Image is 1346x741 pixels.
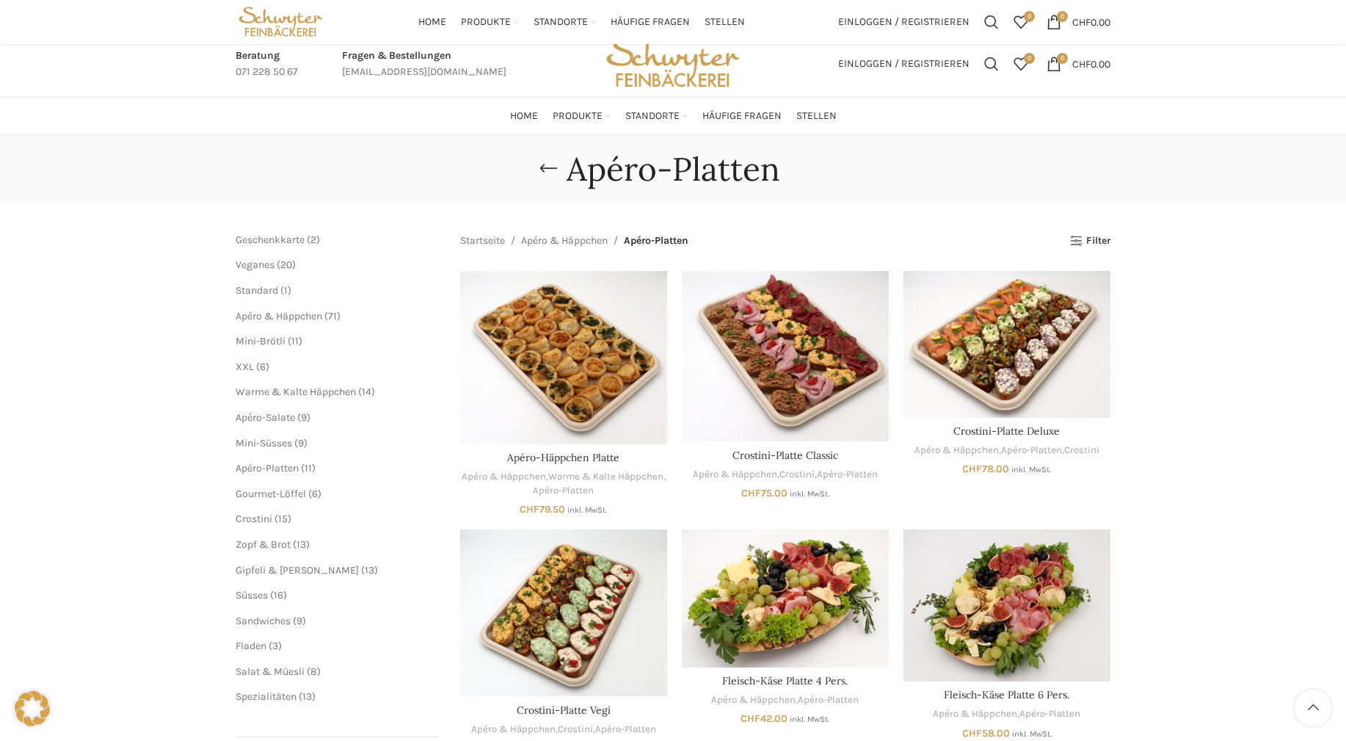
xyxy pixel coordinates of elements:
[228,101,1118,131] div: Main navigation
[1024,11,1035,22] span: 0
[272,640,278,652] span: 3
[236,589,268,601] a: Süsses
[236,361,254,373] a: XXL
[236,615,291,627] a: Sandwiches
[260,361,266,373] span: 6
[1072,57,1091,70] span: CHF
[310,234,316,246] span: 2
[236,665,305,678] a: Salat & Müesli
[462,470,546,484] a: Apéro & Häppchen
[236,690,297,703] a: Spezialitäten
[595,723,656,737] a: Apéro-Platten
[625,101,688,131] a: Standorte
[1006,49,1036,79] a: 0
[732,449,838,462] a: Crostini-Platte Classic
[310,665,317,678] span: 8
[693,468,777,482] a: Apéro & Häppchen
[1006,7,1036,37] div: Meine Wunschliste
[962,727,982,740] span: CHF
[236,284,278,297] a: Standard
[534,7,596,37] a: Standorte
[903,444,1110,458] div: , ,
[682,693,889,707] div: ,
[548,470,663,484] a: Warme & Kalte Häppchen
[520,503,565,516] bdi: 79.50
[903,271,1110,417] a: Crostini-Platte Deluxe
[817,468,878,482] a: Apéro-Platten
[1019,707,1080,721] a: Apéro-Platten
[236,488,306,500] a: Gourmet-Löffel
[1072,15,1110,28] bdi: 0.00
[236,48,298,81] a: Infobox link
[831,49,977,79] a: Einloggen / Registrieren
[705,15,745,29] span: Stellen
[682,271,889,441] a: Crostini-Platte Classic
[1012,729,1052,739] small: inkl. MwSt.
[601,31,745,97] img: Bäckerei Schwyter
[702,109,782,123] span: Häufige Fragen
[962,463,982,475] span: CHF
[567,505,607,515] small: inkl. MwSt.
[1072,15,1091,28] span: CHF
[790,715,829,724] small: inkl. MwSt.
[914,444,999,458] a: Apéro & Häppchen
[741,712,760,725] span: CHF
[333,7,831,37] div: Main navigation
[831,7,977,37] a: Einloggen / Registrieren
[1006,49,1036,79] div: Meine Wunschliste
[977,49,1006,79] div: Suchen
[530,154,567,184] a: Go back
[534,15,588,29] span: Standorte
[533,484,594,498] a: Apéro-Platten
[328,310,337,322] span: 71
[682,468,889,482] div: , ,
[1295,690,1331,726] a: Scroll to top button
[711,693,796,707] a: Apéro & Häppchen
[625,109,680,123] span: Standorte
[796,101,837,131] a: Stellen
[236,513,272,525] a: Crostini
[741,487,787,499] bdi: 75.00
[558,723,593,737] a: Crostini
[278,513,288,525] span: 15
[962,727,1010,740] bdi: 58.00
[962,463,1009,475] bdi: 78.00
[624,233,688,249] span: Apéro-Platten
[838,17,970,27] span: Einloggen / Registrieren
[298,437,304,449] span: 9
[722,674,848,687] a: Fleisch-Käse Platte 4 Pers.
[236,234,305,246] a: Geschenkkarte
[838,59,970,69] span: Einloggen / Registrieren
[460,529,667,697] a: Crostini-Platte Vegi
[1039,49,1118,79] a: 0 CHF0.00
[461,7,519,37] a: Produkte
[741,487,761,499] span: CHF
[236,15,326,27] a: Site logo
[1057,11,1068,22] span: 0
[510,101,538,131] a: Home
[553,109,603,123] span: Produkte
[460,233,688,249] nav: Breadcrumb
[236,564,359,576] a: Gipfeli & [PERSON_NAME]
[236,538,291,551] a: Zopf & Brot
[305,462,312,474] span: 11
[741,712,787,725] bdi: 42.00
[520,503,539,516] span: CHF
[362,386,371,398] span: 14
[460,723,667,737] div: , ,
[517,704,611,717] a: Crostini-Platte Vegi
[798,693,859,707] a: Apéro-Platten
[236,335,285,347] a: Mini-Brötli
[796,109,837,123] span: Stellen
[1011,465,1051,474] small: inkl. MwSt.
[507,451,619,464] a: Apéro-Häppchen Platte
[236,259,274,271] span: Veganes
